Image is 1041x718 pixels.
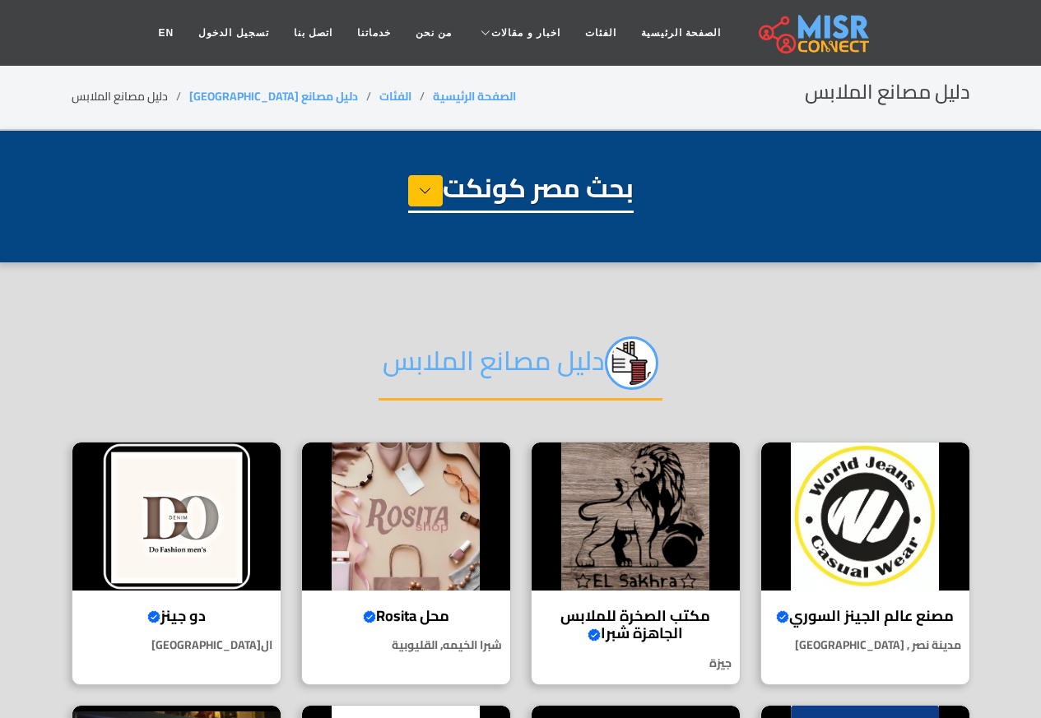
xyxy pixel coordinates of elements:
[774,607,957,625] h4: مصنع عالم الجينز السوري
[302,442,510,591] img: محل Rosita
[72,88,189,105] li: دليل مصانع الملابس
[544,607,727,642] h4: مكتب الصخرة للملابس الجاهزة شبرا
[72,442,281,591] img: دو جينز
[761,637,969,654] p: مدينة نصر , [GEOGRAPHIC_DATA]
[532,442,740,591] img: مكتب الصخرة للملابس الجاهزة شبرا
[379,336,662,401] h2: دليل مصانع الملابس
[363,610,376,623] svg: Verified account
[291,442,521,685] a: محل Rosita محل Rosita شبرا الخيمه, القليوبية
[464,17,573,49] a: اخبار و مقالات
[776,610,789,623] svg: Verified account
[629,17,733,49] a: الصفحة الرئيسية
[759,12,869,53] img: main.misr_connect
[345,17,403,49] a: خدماتنا
[408,172,634,213] h1: بحث مصر كونكت
[403,17,464,49] a: من نحن
[379,86,411,107] a: الفئات
[147,610,160,623] svg: Verified account
[433,86,516,107] a: الصفحة الرئيسية
[491,25,560,40] span: اخبار و مقالات
[605,336,658,390] img: jc8qEEzyi89FPzAOrPPq.png
[189,86,358,107] a: دليل مصانع [GEOGRAPHIC_DATA]
[588,628,601,642] svg: Verified account
[761,442,969,591] img: مصنع عالم الجينز السوري
[62,442,291,685] a: دو جينز دو جينز ال[GEOGRAPHIC_DATA]
[573,17,629,49] a: الفئات
[72,637,281,654] p: ال[GEOGRAPHIC_DATA]
[521,442,751,685] a: مكتب الصخرة للملابس الجاهزة شبرا مكتب الصخرة للملابس الجاهزة شبرا جيزة
[751,442,980,685] a: مصنع عالم الجينز السوري مصنع عالم الجينز السوري مدينة نصر , [GEOGRAPHIC_DATA]
[186,17,281,49] a: تسجيل الدخول
[805,81,970,104] h2: دليل مصانع الملابس
[146,17,187,49] a: EN
[85,607,268,625] h4: دو جينز
[532,655,740,672] p: جيزة
[281,17,345,49] a: اتصل بنا
[314,607,498,625] h4: محل Rosita
[302,637,510,654] p: شبرا الخيمه, القليوبية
